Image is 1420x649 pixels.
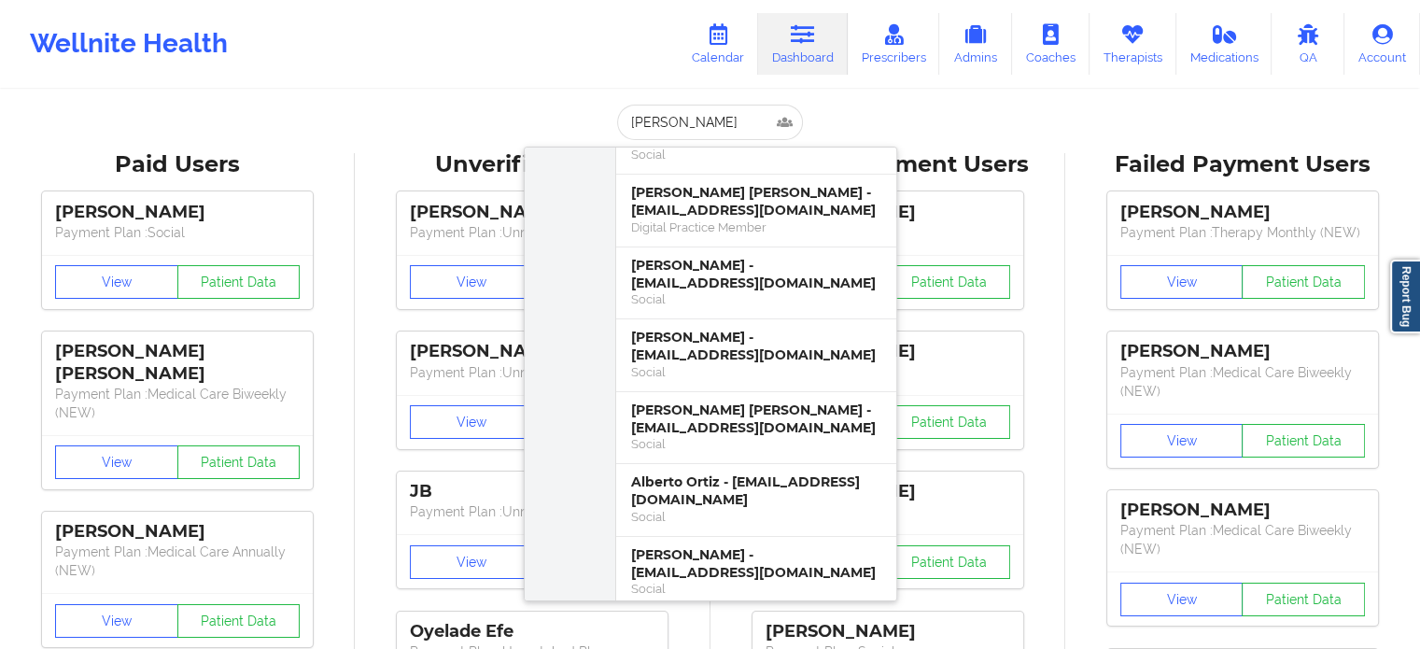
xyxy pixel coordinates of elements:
[631,473,881,508] div: Alberto Ortiz - [EMAIL_ADDRESS][DOMAIN_NAME]
[631,509,881,525] div: Social
[887,405,1010,439] button: Patient Data
[410,545,533,579] button: View
[410,363,654,382] p: Payment Plan : Unmatched Plan
[1120,341,1365,362] div: [PERSON_NAME]
[55,385,300,422] p: Payment Plan : Medical Care Biweekly (NEW)
[410,405,533,439] button: View
[1120,500,1365,521] div: [PERSON_NAME]
[848,13,940,75] a: Prescribers
[1242,424,1365,458] button: Patient Data
[368,150,696,179] div: Unverified Users
[1120,202,1365,223] div: [PERSON_NAME]
[678,13,758,75] a: Calendar
[55,202,300,223] div: [PERSON_NAME]
[631,364,881,380] div: Social
[410,502,654,521] p: Payment Plan : Unmatched Plan
[631,581,881,597] div: Social
[1120,583,1244,616] button: View
[55,265,178,299] button: View
[1242,583,1365,616] button: Patient Data
[1344,13,1420,75] a: Account
[1120,424,1244,458] button: View
[55,223,300,242] p: Payment Plan : Social
[631,184,881,219] div: [PERSON_NAME] [PERSON_NAME] - [EMAIL_ADDRESS][DOMAIN_NAME]
[631,402,881,436] div: [PERSON_NAME] [PERSON_NAME] - [EMAIL_ADDRESS][DOMAIN_NAME]
[1390,260,1420,333] a: Report Bug
[1120,363,1365,401] p: Payment Plan : Medical Care Biweekly (NEW)
[631,257,881,291] div: [PERSON_NAME] - [EMAIL_ADDRESS][DOMAIN_NAME]
[631,546,881,581] div: [PERSON_NAME] - [EMAIL_ADDRESS][DOMAIN_NAME]
[55,543,300,580] p: Payment Plan : Medical Care Annually (NEW)
[887,265,1010,299] button: Patient Data
[410,265,533,299] button: View
[1120,521,1365,558] p: Payment Plan : Medical Care Biweekly (NEW)
[887,545,1010,579] button: Patient Data
[631,329,881,363] div: [PERSON_NAME] - [EMAIL_ADDRESS][DOMAIN_NAME]
[631,436,881,452] div: Social
[1272,13,1344,75] a: QA
[410,202,654,223] div: [PERSON_NAME]
[177,265,301,299] button: Patient Data
[631,219,881,235] div: Digital Practice Member
[1176,13,1272,75] a: Medications
[410,481,654,502] div: JB
[55,445,178,479] button: View
[939,13,1012,75] a: Admins
[177,445,301,479] button: Patient Data
[766,621,1010,642] div: [PERSON_NAME]
[410,621,654,642] div: Oyelade Efe
[410,341,654,362] div: [PERSON_NAME]
[55,341,300,384] div: [PERSON_NAME] [PERSON_NAME]
[410,223,654,242] p: Payment Plan : Unmatched Plan
[1242,265,1365,299] button: Patient Data
[55,521,300,543] div: [PERSON_NAME]
[1120,265,1244,299] button: View
[1012,13,1090,75] a: Coaches
[1078,150,1407,179] div: Failed Payment Users
[631,147,881,162] div: Social
[177,604,301,638] button: Patient Data
[758,13,848,75] a: Dashboard
[631,291,881,307] div: Social
[1090,13,1176,75] a: Therapists
[55,604,178,638] button: View
[1120,223,1365,242] p: Payment Plan : Therapy Monthly (NEW)
[13,150,342,179] div: Paid Users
